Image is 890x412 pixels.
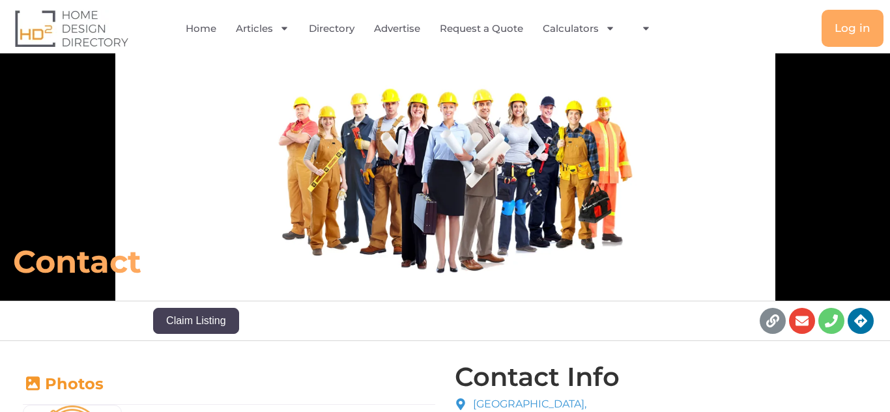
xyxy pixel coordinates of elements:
[543,14,615,44] a: Calculators
[440,14,523,44] a: Request a Quote
[374,14,420,44] a: Advertise
[236,14,289,44] a: Articles
[455,364,620,390] h4: Contact Info
[182,14,664,44] nav: Menu
[186,14,216,44] a: Home
[822,10,883,47] a: Log in
[309,14,354,44] a: Directory
[470,396,586,412] span: [GEOGRAPHIC_DATA],
[13,242,616,281] h6: Contact
[23,374,104,393] a: Photos
[153,308,239,334] button: Claim Listing
[835,23,870,34] span: Log in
